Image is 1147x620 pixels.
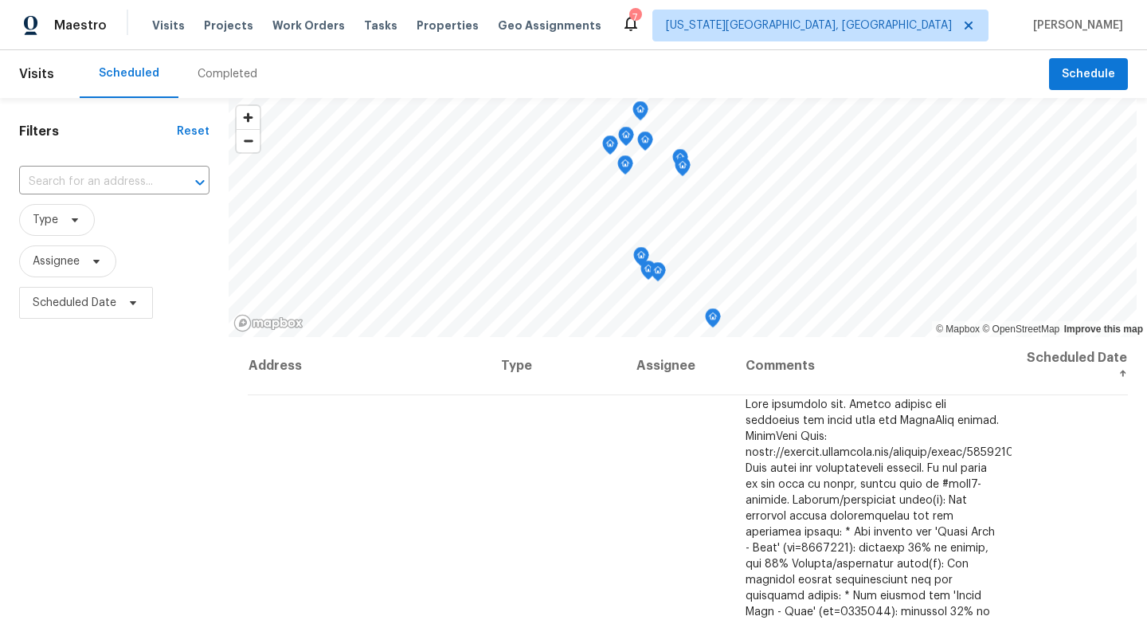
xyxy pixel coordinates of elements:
div: Map marker [705,308,721,333]
button: Zoom out [237,129,260,152]
th: Scheduled Date ↑ [1012,337,1128,395]
span: Schedule [1062,65,1115,84]
span: Maestro [54,18,107,33]
a: OpenStreetMap [982,324,1059,335]
div: Map marker [640,261,656,285]
div: Completed [198,66,257,82]
div: Map marker [633,247,649,272]
div: Map marker [602,135,618,160]
a: Mapbox [936,324,980,335]
a: Mapbox homepage [233,314,303,332]
span: Scheduled Date [33,295,116,311]
span: Geo Assignments [498,18,601,33]
th: Assignee [624,337,733,395]
div: Reset [177,124,209,139]
h1: Filters [19,124,177,139]
span: Assignee [33,253,80,269]
span: Projects [204,18,253,33]
span: Type [33,212,58,228]
a: Improve this map [1064,324,1143,335]
div: Map marker [672,149,688,174]
th: Address [248,337,488,395]
span: Visits [152,18,185,33]
th: Type [488,337,623,395]
canvas: Map [229,98,1137,337]
div: 7 [629,10,640,26]
span: Zoom out [237,130,260,152]
span: Work Orders [272,18,345,33]
th: Comments [733,337,1012,395]
button: Open [189,171,211,194]
div: Scheduled [99,65,159,81]
span: Tasks [364,20,397,31]
span: Properties [417,18,479,33]
div: Map marker [675,157,691,182]
span: [US_STATE][GEOGRAPHIC_DATA], [GEOGRAPHIC_DATA] [666,18,952,33]
div: Map marker [637,131,653,156]
button: Zoom in [237,106,260,129]
span: [PERSON_NAME] [1027,18,1123,33]
div: Map marker [650,262,666,287]
button: Schedule [1049,58,1128,91]
input: Search for an address... [19,170,165,194]
div: Map marker [617,155,633,180]
span: Visits [19,57,54,92]
div: Map marker [618,127,634,151]
div: Map marker [632,101,648,126]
